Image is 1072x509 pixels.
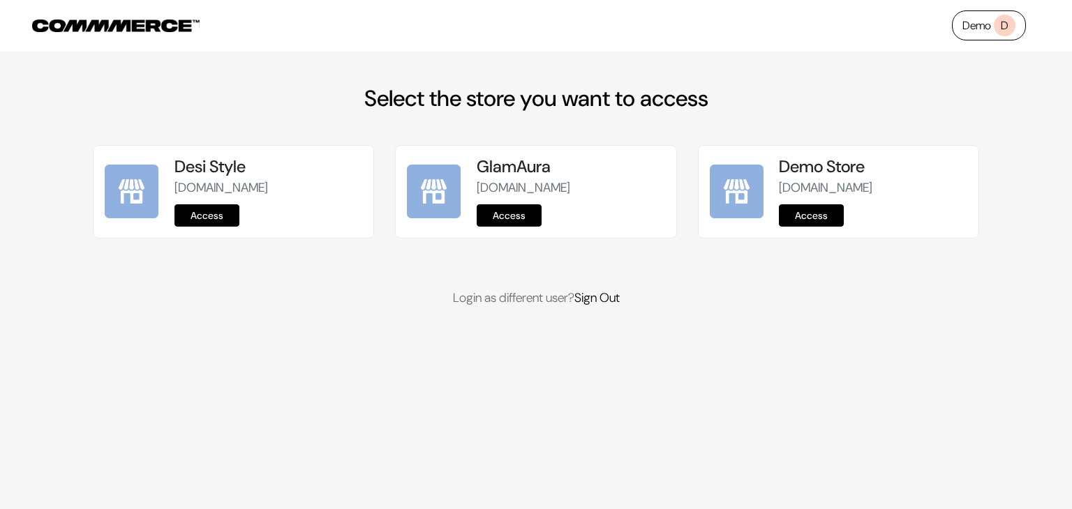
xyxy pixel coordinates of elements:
img: Demo Store [710,165,764,218]
a: Access [174,204,239,227]
a: DemoD [952,10,1026,40]
img: Desi Style [105,165,158,218]
a: Sign Out [574,289,620,306]
h5: Demo Store [779,157,967,177]
img: COMMMERCE [32,20,200,32]
h5: Desi Style [174,157,362,177]
h2: Select the store you want to access [93,85,979,112]
p: [DOMAIN_NAME] [477,178,664,197]
p: [DOMAIN_NAME] [174,178,362,197]
h5: GlamAura [477,157,664,177]
p: [DOMAIN_NAME] [779,178,967,197]
span: D [994,15,1015,36]
a: Access [779,204,844,227]
p: Login as different user? [93,289,979,307]
a: Access [477,204,542,227]
img: GlamAura [407,165,461,218]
